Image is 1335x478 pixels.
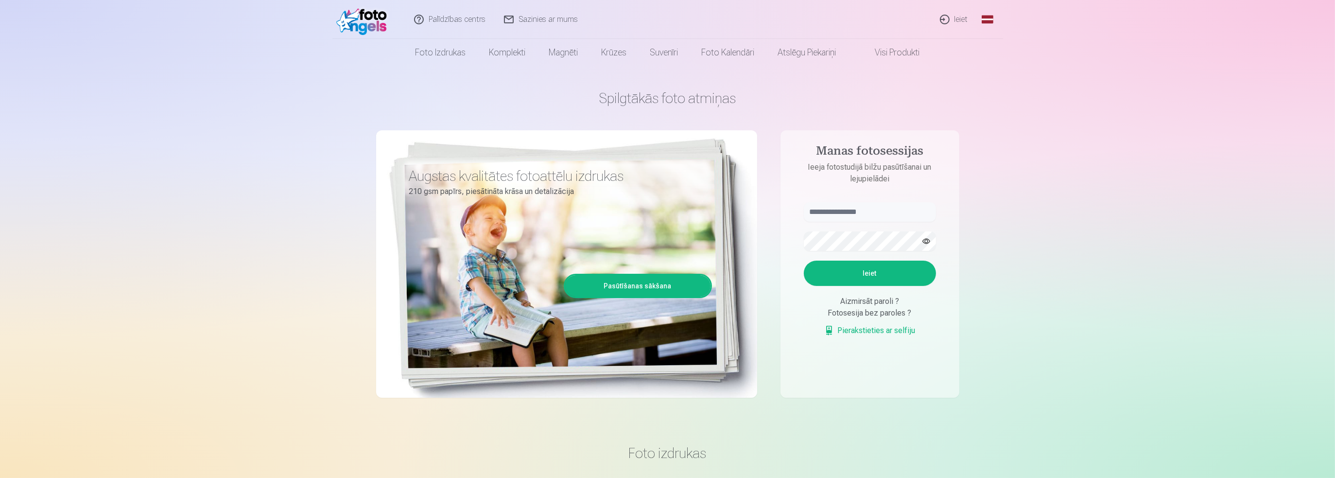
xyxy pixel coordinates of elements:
p: Ieeja fotostudijā bilžu pasūtīšanai un lejupielādei [794,161,946,185]
a: Pasūtīšanas sākšana [565,275,711,297]
a: Magnēti [537,39,590,66]
h3: Foto izdrukas [384,444,952,462]
a: Foto kalendāri [690,39,766,66]
a: Pierakstieties ar selfiju [824,325,916,336]
h4: Manas fotosessijas [794,144,946,161]
a: Visi produkti [848,39,932,66]
button: Ieiet [804,261,936,286]
a: Foto izdrukas [404,39,478,66]
div: Aizmirsāt paroli ? [804,296,936,307]
a: Komplekti [478,39,537,66]
img: /fa1 [336,4,392,35]
h3: Augstas kvalitātes fotoattēlu izdrukas [409,167,705,185]
h1: Spilgtākās foto atmiņas [376,89,959,107]
p: 210 gsm papīrs, piesātināta krāsa un detalizācija [409,185,705,198]
div: Fotosesija bez paroles ? [804,307,936,319]
a: Suvenīri [639,39,690,66]
a: Krūzes [590,39,639,66]
a: Atslēgu piekariņi [766,39,848,66]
